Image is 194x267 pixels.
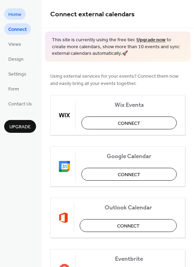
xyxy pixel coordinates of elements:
[117,222,140,230] span: Connect
[4,8,26,20] a: Home
[59,110,70,121] img: wix
[8,56,24,63] span: Design
[59,212,68,223] img: outlook
[118,171,140,178] span: Connect
[4,68,30,79] a: Settings
[80,219,177,232] button: Connect
[81,117,177,129] button: Connect
[4,53,28,64] a: Design
[81,101,177,109] span: Wix Events
[80,204,177,211] span: Outlook Calendar
[8,26,27,33] span: Connect
[4,38,25,50] a: Views
[52,37,184,57] span: This site is currently using the free tier. to create more calendars, show more than 10 events an...
[81,153,177,160] span: Google Calendar
[4,120,36,133] button: Upgrade
[81,168,177,181] button: Connect
[50,72,185,87] span: Using external services for your events? Connect them now and easily bring all your events together.
[4,83,23,94] a: Form
[4,98,36,109] a: Contact Us
[8,71,26,78] span: Settings
[59,161,70,172] img: google
[50,8,135,21] span: Connect external calendars
[9,123,31,131] span: Upgrade
[8,41,21,48] span: Views
[8,11,21,18] span: Home
[8,101,32,108] span: Contact Us
[4,23,31,35] a: Connect
[8,86,19,93] span: Form
[118,120,140,127] span: Connect
[136,35,166,45] a: Upgrade now
[81,255,177,262] span: Eventbrite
